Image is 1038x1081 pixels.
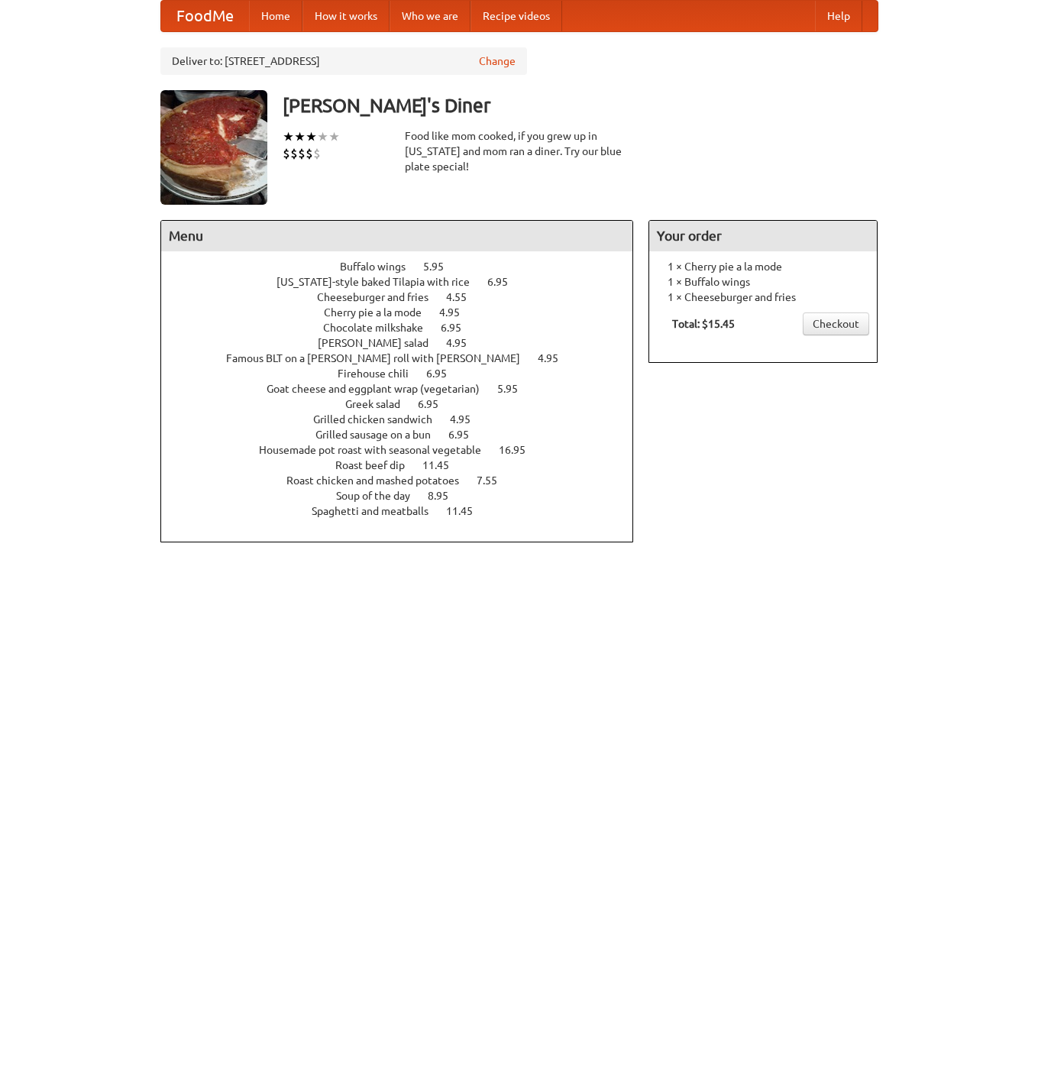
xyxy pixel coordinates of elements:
a: Housemade pot roast with seasonal vegetable 16.95 [259,444,554,456]
span: Cheeseburger and fries [317,291,444,303]
a: Roast chicken and mashed potatoes 7.55 [286,474,525,487]
a: Spaghetti and meatballs 11.45 [312,505,501,517]
span: 5.95 [497,383,533,395]
span: Buffalo wings [340,261,421,273]
li: ★ [328,128,340,145]
span: 6.95 [448,429,484,441]
span: 4.55 [446,291,482,303]
a: Greek salad 6.95 [345,398,467,410]
span: Soup of the day [336,490,425,502]
span: Roast chicken and mashed potatoes [286,474,474,487]
h4: Your order [649,221,877,251]
li: $ [313,145,321,162]
a: Recipe videos [470,1,562,31]
img: angular.jpg [160,90,267,205]
li: 1 × Cherry pie a la mode [657,259,869,274]
span: 6.95 [418,398,454,410]
span: Firehouse chili [338,367,424,380]
a: Grilled sausage on a bun 6.95 [315,429,497,441]
span: 8.95 [428,490,464,502]
span: Greek salad [345,398,416,410]
a: Chocolate milkshake 6.95 [323,322,490,334]
a: Goat cheese and eggplant wrap (vegetarian) 5.95 [267,383,546,395]
span: 4.95 [538,352,574,364]
li: ★ [283,128,294,145]
li: $ [290,145,298,162]
span: 6.95 [426,367,462,380]
li: $ [298,145,306,162]
span: 7.55 [477,474,513,487]
span: Goat cheese and eggplant wrap (vegetarian) [267,383,495,395]
span: 11.45 [422,459,464,471]
a: Grilled chicken sandwich 4.95 [313,413,499,426]
span: Spaghetti and meatballs [312,505,444,517]
b: Total: $15.45 [672,318,735,330]
span: 6.95 [487,276,523,288]
li: $ [306,145,313,162]
a: Soup of the day 8.95 [336,490,477,502]
span: 4.95 [439,306,475,319]
div: Food like mom cooked, if you grew up in [US_STATE] and mom ran a diner. Try our blue plate special! [405,128,634,174]
span: Grilled sausage on a bun [315,429,446,441]
a: Roast beef dip 11.45 [335,459,477,471]
a: Firehouse chili 6.95 [338,367,475,380]
h4: Menu [161,221,633,251]
a: Cherry pie a la mode 4.95 [324,306,488,319]
li: ★ [317,128,328,145]
span: Chocolate milkshake [323,322,438,334]
span: [PERSON_NAME] salad [318,337,444,349]
a: [PERSON_NAME] salad 4.95 [318,337,495,349]
span: 4.95 [446,337,482,349]
a: How it works [302,1,390,31]
li: 1 × Buffalo wings [657,274,869,290]
span: 6.95 [441,322,477,334]
h3: [PERSON_NAME]'s Diner [283,90,878,121]
a: Who we are [390,1,470,31]
span: 16.95 [499,444,541,456]
li: 1 × Cheeseburger and fries [657,290,869,305]
a: Buffalo wings 5.95 [340,261,472,273]
a: Change [479,53,516,69]
a: [US_STATE]-style baked Tilapia with rice 6.95 [276,276,536,288]
span: 11.45 [446,505,488,517]
a: Checkout [803,312,869,335]
span: Famous BLT on a [PERSON_NAME] roll with [PERSON_NAME] [226,352,535,364]
div: Deliver to: [STREET_ADDRESS] [160,47,527,75]
li: $ [283,145,290,162]
span: Grilled chicken sandwich [313,413,448,426]
a: Home [249,1,302,31]
a: Help [815,1,862,31]
span: 4.95 [450,413,486,426]
a: Cheeseburger and fries 4.55 [317,291,495,303]
a: FoodMe [161,1,249,31]
span: [US_STATE]-style baked Tilapia with rice [276,276,485,288]
span: Roast beef dip [335,459,420,471]
span: Cherry pie a la mode [324,306,437,319]
li: ★ [306,128,317,145]
span: 5.95 [423,261,459,273]
a: Famous BLT on a [PERSON_NAME] roll with [PERSON_NAME] 4.95 [226,352,587,364]
span: Housemade pot roast with seasonal vegetable [259,444,496,456]
li: ★ [294,128,306,145]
